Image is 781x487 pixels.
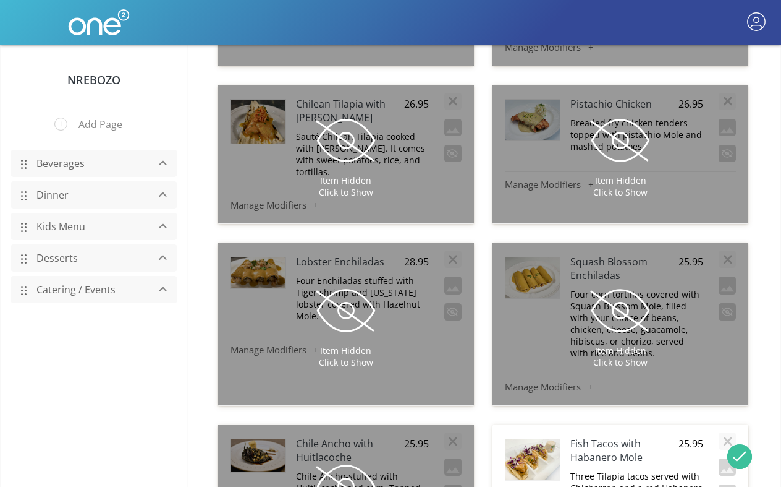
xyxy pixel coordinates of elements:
[30,215,148,238] a: Kids Menu
[719,459,736,476] button: Add an image to this item
[595,345,646,356] span: Item Hidden
[30,246,148,270] a: Desserts
[505,439,560,480] img: Image Preview
[67,72,120,87] a: NRebozo
[593,356,648,368] span: Click to Show
[45,108,143,140] button: Add Page
[319,186,373,198] span: Click to Show
[320,345,371,356] span: Item Hidden
[320,175,371,186] span: Item Hidden
[319,356,373,368] span: Click to Show
[677,437,703,450] span: 25.95
[30,278,148,301] a: Catering / Events
[570,437,677,464] h4: Fish Tacos with Habanero Mole
[595,175,646,186] span: Item Hidden
[30,152,148,175] a: Beverages
[593,186,648,198] span: Click to Show
[30,183,148,207] a: Dinner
